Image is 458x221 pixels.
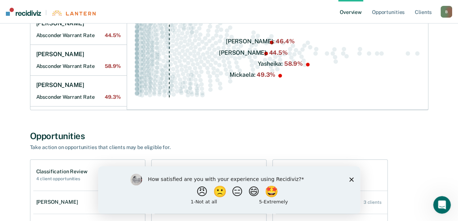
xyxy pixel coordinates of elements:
[41,10,51,16] span: |
[36,32,121,39] h2: Absconder Warrant Rate
[36,51,84,58] h1: [PERSON_NAME]
[105,32,120,39] span: 44.5%
[36,94,121,100] h2: Absconder Warrant Rate
[133,2,422,104] div: Swarm plot of all absconder warrant rates in the state for ALL caseloads, highlighting values of ...
[433,196,451,214] iframe: Intercom live chat
[6,8,96,16] a: |
[30,76,127,106] a: [PERSON_NAME]Absconder Warrant Rate49.3%
[36,169,87,175] h1: Classification Review
[105,63,120,69] span: 58.9%
[440,6,452,18] button: B
[36,81,84,89] h1: [PERSON_NAME]
[36,63,121,69] h2: Absconder Warrant Rate
[30,144,286,151] div: Take action on opportunities that clients may be eligible for.
[6,8,41,16] img: Recidiviz
[36,199,81,205] div: [PERSON_NAME]
[36,176,87,181] h2: 4 client opportunities
[30,45,127,76] a: [PERSON_NAME]Absconder Warrant Rate58.9%
[98,166,360,214] iframe: Survey by Kim from Recidiviz
[33,192,145,213] a: [PERSON_NAME] 2 clients
[51,10,96,16] img: Lantern
[30,131,428,141] div: Opportunities
[364,200,381,205] div: 3 clients
[30,14,127,45] a: [PERSON_NAME]Absconder Warrant Rate44.5%
[105,94,120,100] span: 49.3%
